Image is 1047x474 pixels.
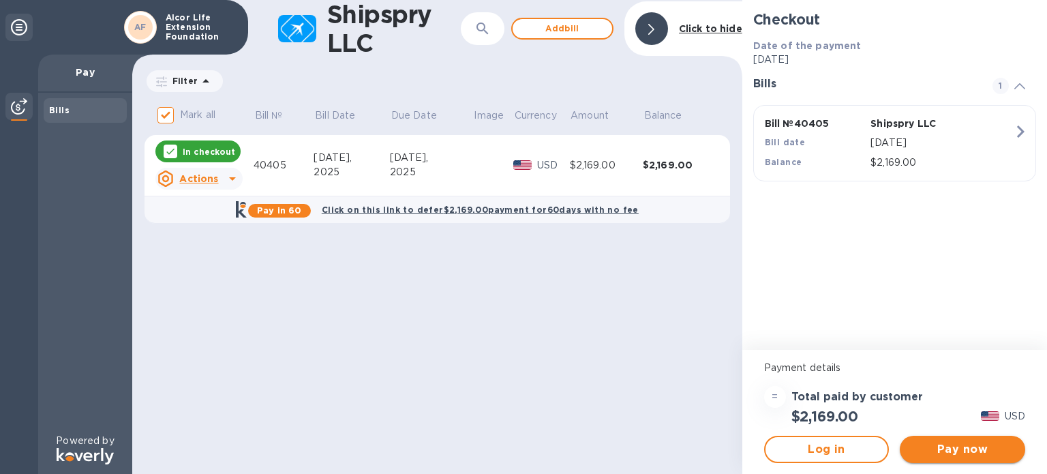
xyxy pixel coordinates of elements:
div: = [764,386,786,408]
b: Bill date [765,137,806,147]
p: $2,169.00 [870,155,1014,170]
b: AF [134,22,147,32]
h3: Total paid by customer [791,391,923,404]
b: Bills [49,105,70,115]
p: Alcor Life Extension Foundation [166,13,234,42]
p: Image [474,108,504,123]
p: Bill Date [315,108,355,123]
u: Actions [179,173,218,184]
div: 2025 [390,165,473,179]
p: Amount [571,108,609,123]
p: Bill № 40405 [765,117,866,130]
button: Log in [764,436,890,463]
b: Click on this link to defer $2,169.00 payment for 60 days with no fee [322,205,639,215]
span: Amount [571,108,626,123]
h3: Bills [753,78,976,91]
div: 2025 [314,165,390,179]
p: Balance [644,108,682,123]
p: Due Date [391,108,437,123]
b: Pay in 60 [257,205,301,216]
h2: $2,169.00 [791,408,858,425]
p: [DATE] [870,136,1014,150]
div: [DATE], [314,151,390,165]
span: Bill Date [315,108,373,123]
span: 1 [992,78,1009,94]
p: Payment details [764,361,1025,375]
span: Log in [776,441,877,458]
p: Shipspry LLC [870,117,971,130]
img: Logo [57,448,114,464]
span: Pay now [911,441,1014,458]
b: Balance [765,157,802,167]
img: USD [513,160,532,170]
span: Bill № [255,108,301,123]
span: Balance [644,108,700,123]
p: In checkout [183,146,235,158]
p: Filter [167,75,198,87]
p: Pay [49,65,121,79]
b: Click to hide [679,23,742,34]
h2: Checkout [753,11,1036,28]
p: USD [537,158,570,173]
p: Currency [515,108,557,123]
p: Powered by [56,434,114,448]
img: USD [981,411,999,421]
span: Add bill [523,20,601,37]
button: Addbill [511,18,613,40]
div: 40405 [254,158,314,173]
button: Bill №40405Shipspry LLCBill date[DATE]Balance$2,169.00 [753,105,1036,181]
div: $2,169.00 [570,158,643,173]
div: [DATE], [390,151,473,165]
p: Mark all [180,108,215,122]
div: $2,169.00 [643,158,716,172]
b: Date of the payment [753,40,862,51]
p: USD [1005,409,1025,424]
p: Bill № [255,108,283,123]
button: Pay now [900,436,1025,463]
span: Due Date [391,108,455,123]
p: [DATE] [753,53,1036,67]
